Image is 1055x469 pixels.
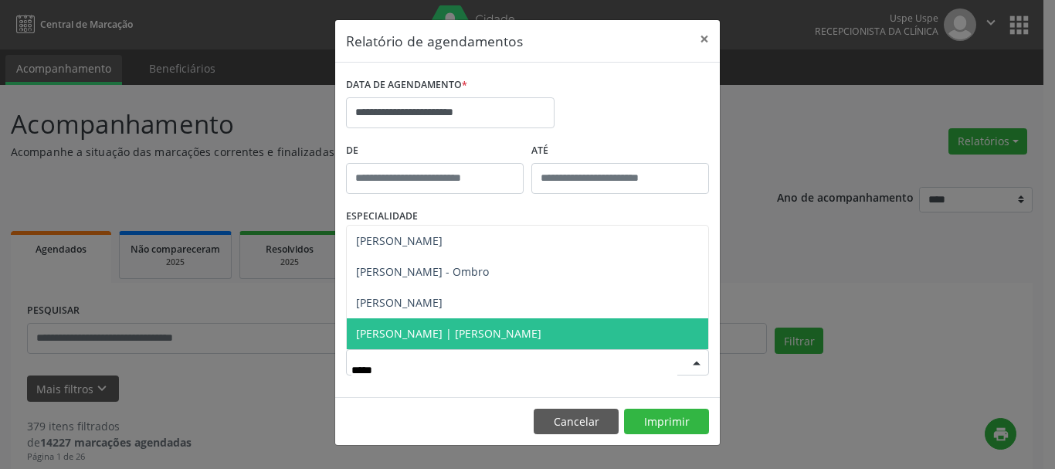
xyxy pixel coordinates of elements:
[356,295,443,310] span: [PERSON_NAME]
[531,139,709,163] label: ATÉ
[356,264,489,279] span: [PERSON_NAME] - Ombro
[689,20,720,58] button: Close
[356,326,541,341] span: [PERSON_NAME] | [PERSON_NAME]
[356,233,443,248] span: [PERSON_NAME]
[346,73,467,97] label: DATA DE AGENDAMENTO
[534,409,619,435] button: Cancelar
[346,139,524,163] label: De
[346,31,523,51] h5: Relatório de agendamentos
[346,205,418,229] label: ESPECIALIDADE
[624,409,709,435] button: Imprimir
